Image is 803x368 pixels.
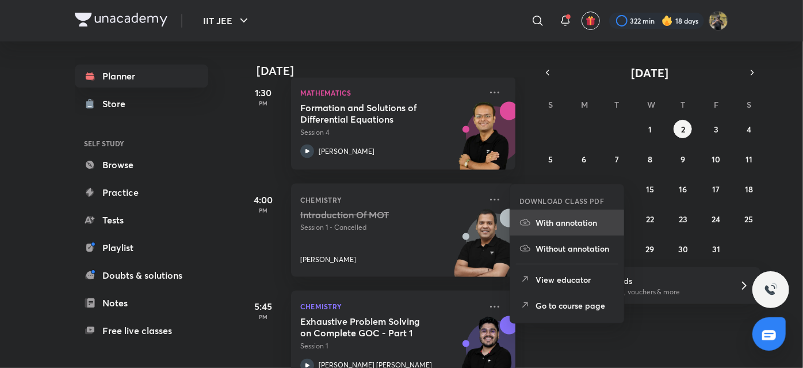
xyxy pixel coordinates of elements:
button: October 25, 2025 [740,210,758,228]
a: Practice [75,181,208,204]
img: KRISH JINDAL [709,11,728,31]
abbr: October 30, 2025 [678,244,688,255]
img: unacademy [452,209,515,289]
a: Free live classes [75,319,208,342]
h6: SELF STUDY [75,134,208,153]
abbr: October 25, 2025 [745,214,754,225]
button: October 6, 2025 [575,150,593,168]
abbr: October 9, 2025 [680,154,685,165]
a: Tests [75,208,208,232]
img: streak [661,15,673,26]
abbr: October 29, 2025 [645,244,654,255]
abbr: Saturday [747,99,751,110]
button: October 15, 2025 [641,180,659,198]
abbr: October 11, 2025 [745,154,752,165]
h5: Formation and Solutions of Differential Equations [300,102,443,125]
p: Session 4 [300,127,481,138]
button: October 23, 2025 [674,210,692,228]
p: Go to course page [536,299,615,312]
abbr: Tuesday [615,99,620,110]
span: [DATE] [632,65,669,81]
button: October 8, 2025 [641,150,659,168]
abbr: October 22, 2025 [646,214,654,225]
img: unacademy [452,102,515,181]
a: Playlist [75,236,208,259]
button: avatar [582,12,600,30]
a: Browse [75,153,208,176]
abbr: Friday [714,99,718,110]
abbr: October 18, 2025 [745,184,753,195]
a: Planner [75,65,208,88]
abbr: October 6, 2025 [582,154,586,165]
button: October 18, 2025 [740,180,758,198]
p: PM [240,314,286,321]
h5: 4:00 [240,193,286,207]
abbr: October 15, 2025 [646,184,654,195]
h6: DOWNLOAD CLASS PDF [519,196,604,206]
abbr: October 31, 2025 [712,244,720,255]
h4: [DATE] [257,64,527,78]
p: Mathematics [300,86,481,100]
button: October 12, 2025 [542,180,560,198]
button: IIT JEE [196,9,258,32]
button: October 7, 2025 [608,150,626,168]
abbr: October 24, 2025 [712,214,720,225]
button: October 3, 2025 [707,120,725,138]
button: October 29, 2025 [641,240,659,258]
button: October 4, 2025 [740,120,758,138]
abbr: October 23, 2025 [679,214,687,225]
abbr: Monday [581,99,588,110]
h5: 1:30 [240,86,286,100]
p: Chemistry [300,193,481,207]
a: Store [75,92,208,115]
p: Chemistry [300,300,481,314]
abbr: October 10, 2025 [712,154,720,165]
h5: 5:45 [240,300,286,314]
p: Without annotation [536,242,615,255]
button: October 30, 2025 [674,240,692,258]
abbr: October 8, 2025 [648,154,652,165]
p: View educator [536,274,615,286]
h6: Refer friends [584,275,725,287]
abbr: October 2, 2025 [681,124,685,135]
p: [PERSON_NAME] [300,255,356,265]
p: Win a laptop, vouchers & more [584,287,725,297]
p: [PERSON_NAME] [319,146,374,157]
h5: Exhaustive Problem Solving on Complete GOC - Part 1 [300,316,443,339]
img: avatar [586,16,596,26]
p: Session 1 [300,342,481,352]
abbr: October 7, 2025 [615,154,619,165]
img: Company Logo [75,13,167,26]
button: October 31, 2025 [707,240,725,258]
abbr: October 17, 2025 [712,184,720,195]
button: October 1, 2025 [641,120,659,138]
p: PM [240,100,286,107]
button: October 22, 2025 [641,210,659,228]
button: October 16, 2025 [674,180,692,198]
button: October 13, 2025 [575,180,593,198]
p: PM [240,207,286,214]
abbr: October 3, 2025 [714,124,718,135]
button: October 11, 2025 [740,150,758,168]
button: October 2, 2025 [674,120,692,138]
button: [DATE] [556,65,744,81]
p: Session 1 • Cancelled [300,223,481,233]
abbr: October 1, 2025 [648,124,652,135]
abbr: Thursday [680,99,685,110]
a: Company Logo [75,13,167,29]
button: October 17, 2025 [707,180,725,198]
button: October 9, 2025 [674,150,692,168]
a: Doubts & solutions [75,264,208,287]
button: October 24, 2025 [707,210,725,228]
div: Store [102,97,132,111]
abbr: October 4, 2025 [747,124,751,135]
button: October 10, 2025 [707,150,725,168]
img: ttu [764,283,778,297]
h5: Introduction Of MOT [300,209,443,221]
button: October 14, 2025 [608,180,626,198]
p: With annotation [536,217,615,229]
abbr: Wednesday [647,99,655,110]
abbr: October 5, 2025 [549,154,553,165]
abbr: October 16, 2025 [679,184,687,195]
button: October 5, 2025 [542,150,560,168]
